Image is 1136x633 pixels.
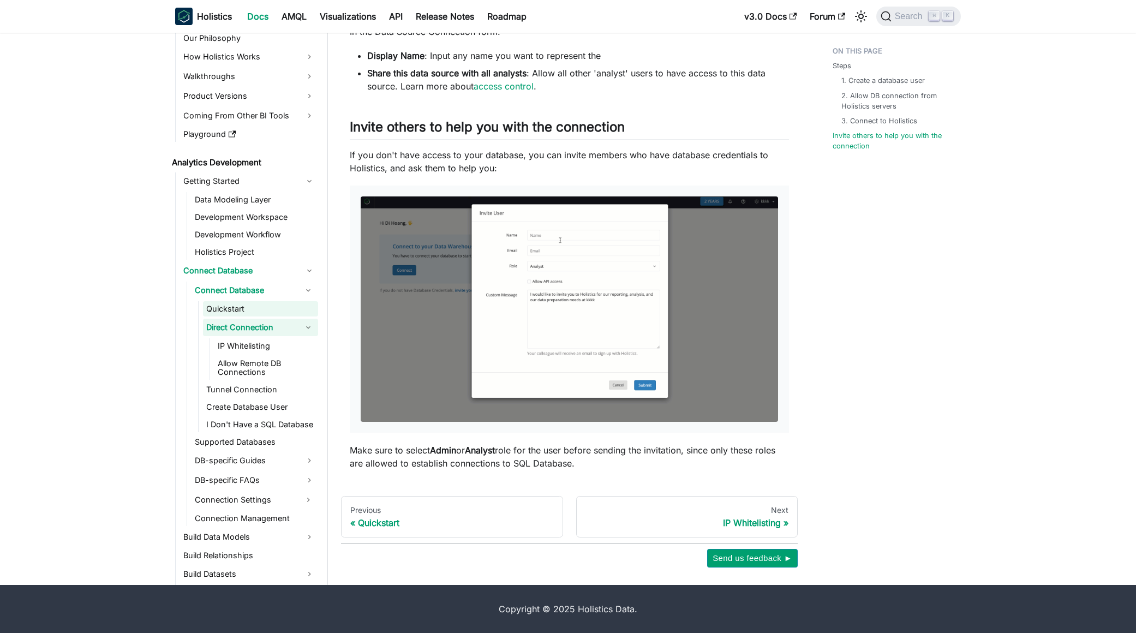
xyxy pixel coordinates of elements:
[852,8,870,25] button: Switch between dark and light mode (currently light mode)
[197,10,232,23] b: Holistics
[180,548,318,563] a: Build Relationships
[576,496,798,538] a: NextIP Whitelisting
[180,565,318,583] a: Build Datasets
[350,505,554,515] div: Previous
[803,8,852,25] a: Forum
[180,528,318,546] a: Build Data Models
[361,196,778,422] img: Invite members
[350,517,554,528] div: Quickstart
[313,8,382,25] a: Visualizations
[585,517,789,528] div: IP Whitelisting
[192,210,318,225] a: Development Workspace
[367,67,789,93] li: : Allow all other 'analyst' users to have access to this data source. Learn more about .
[180,87,318,105] a: Product Versions
[707,549,798,568] button: Send us feedback ►
[474,81,534,92] a: access control
[833,61,851,71] a: Steps
[481,8,533,25] a: Roadmap
[214,338,318,354] a: IP Whitelisting
[350,119,789,140] h2: Invite others to help you with the connection
[382,8,409,25] a: API
[203,417,318,432] a: I Don't Have a SQL Database
[892,11,929,21] span: Search
[738,8,803,25] a: v3.0 Docs
[180,107,318,124] a: Coming From Other BI Tools
[298,491,318,509] button: Expand sidebar category 'Connection Settings'
[214,356,318,380] a: Allow Remote DB Connections
[192,227,318,242] a: Development Workflow
[192,491,298,509] a: Connection Settings
[241,8,275,25] a: Docs
[221,602,915,616] div: Copyright © 2025 Holistics Data.
[298,319,318,336] button: Collapse sidebar category 'Direct Connection'
[465,445,495,456] strong: Analyst
[175,8,232,25] a: HolisticsHolistics
[367,49,789,62] li: : Input any name you want to represent the
[169,155,318,170] a: Analytics Development
[180,31,318,46] a: Our Philosophy
[713,551,792,565] span: Send us feedback ►
[430,445,456,456] strong: Admin
[175,8,193,25] img: Holistics
[841,91,950,111] a: 2. Allow DB connection from Holistics servers
[180,172,318,190] a: Getting Started
[350,148,789,175] p: If you don't have access to your database, you can invite members who have database credentials t...
[180,48,318,65] a: How Holistics Works
[203,301,318,316] a: Quickstart
[192,244,318,260] a: Holistics Project
[203,399,318,415] a: Create Database User
[585,505,789,515] div: Next
[841,116,917,126] a: 3. Connect to Holistics
[876,7,961,26] button: Search (Command+K)
[409,8,481,25] a: Release Notes
[192,434,318,450] a: Supported Databases
[192,471,318,489] a: DB-specific FAQs
[341,496,563,538] a: PreviousQuickstart
[841,75,925,86] a: 1. Create a database user
[942,11,953,21] kbd: K
[367,68,527,79] strong: Share this data source with all analysts
[180,262,318,279] a: Connect Database
[203,319,298,336] a: Direct Connection
[180,127,318,142] a: Playground
[275,8,313,25] a: AMQL
[180,68,318,85] a: Walkthroughs
[192,452,318,469] a: DB-specific Guides
[341,496,798,538] nav: Docs pages
[192,511,318,526] a: Connection Management
[203,382,318,397] a: Tunnel Connection
[192,282,298,299] a: Connect Database
[192,192,318,207] a: Data Modeling Layer
[350,444,789,470] p: Make sure to select or role for the user before sending the invitation, since only these roles ar...
[298,282,318,299] button: Collapse sidebar category 'Connect Database'
[833,130,954,151] a: Invite others to help you with the connection
[367,50,424,61] strong: Display Name
[929,11,940,21] kbd: ⌘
